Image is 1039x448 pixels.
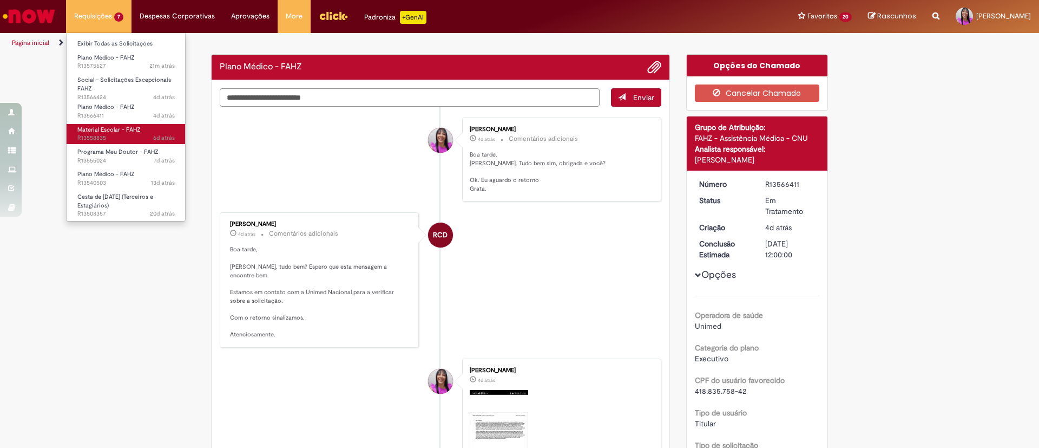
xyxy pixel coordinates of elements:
span: Plano Médico - FAHZ [77,103,135,111]
time: 25/09/2025 15:57:53 [238,231,255,237]
div: Opções do Chamado [687,55,828,76]
img: ServiceNow [1,5,57,27]
span: 13d atrás [151,179,175,187]
span: 4d atrás [153,112,175,120]
span: 4d atrás [238,231,255,237]
b: CPF do usuário favorecido [695,375,785,385]
span: Plano Médico - FAHZ [77,170,135,178]
span: [PERSON_NAME] [976,11,1031,21]
time: 25/09/2025 12:24:07 [153,93,175,101]
span: 21m atrás [149,62,175,70]
span: Favoritos [807,11,837,22]
time: 29/09/2025 10:15:47 [149,62,175,70]
textarea: Digite sua mensagem aqui... [220,88,600,107]
dt: Número [691,179,758,190]
a: Rascunhos [868,11,916,22]
div: Rodrigo Camilo Dos Santos [428,223,453,248]
span: RCD [433,222,448,248]
time: 22/09/2025 12:50:03 [154,157,175,165]
span: Programa Meu Doutor - FAHZ [77,148,159,156]
ul: Trilhas de página [8,33,685,53]
span: R13566424 [77,93,175,102]
span: Social – Solicitações Excepcionais FAHZ [77,76,171,93]
dt: Status [691,195,758,206]
span: 20 [839,12,852,22]
a: Aberto R13558835 : Material Escolar - FAHZ [67,124,186,144]
a: Exibir Todas as Solicitações [67,38,186,50]
small: Comentários adicionais [269,229,338,238]
a: Aberto R13555024 : Programa Meu Doutor - FAHZ [67,146,186,166]
span: Material Escolar - FAHZ [77,126,141,134]
div: [DATE] 12:00:00 [765,238,816,260]
span: Executivo [695,354,728,363]
button: Cancelar Chamado [695,85,820,102]
span: Unimed [695,321,721,331]
b: Operadora de saúde [695,310,763,320]
span: R13575627 [77,62,175,70]
span: 4d atrás [765,223,792,232]
span: 7 [114,12,123,22]
a: Aberto R13575627 : Plano Médico - FAHZ [67,52,186,72]
div: R13566411 [765,179,816,190]
span: R13566411 [77,112,175,120]
span: 7d atrás [154,157,175,165]
div: Lauane Laissa De Oliveira [428,128,453,153]
span: R13555024 [77,157,175,165]
span: Requisições [74,11,112,22]
p: Boa tarde, [PERSON_NAME], tudo bem? Espero que esta mensagem a encontre bem. Estamos em contato c... [230,245,410,339]
small: Comentários adicionais [509,134,578,144]
button: Adicionar anexos [647,60,661,74]
dt: Conclusão Estimada [691,238,758,260]
time: 25/09/2025 12:20:50 [153,112,175,120]
div: Lauane Laissa De Oliveira [428,369,453,394]
p: Boa tarde. [PERSON_NAME]. Tudo bem sim, obrigada e você? Ok. Eu aguardo o retorno Grata. [470,151,650,193]
span: Cesta de [DATE] (Terceiros e Estagiários) [77,193,153,210]
a: Aberto R13566411 : Plano Médico - FAHZ [67,101,186,121]
span: Despesas Corporativas [140,11,215,22]
time: 25/09/2025 12:20:49 [765,223,792,232]
b: Categoria do plano [695,343,759,353]
span: Rascunhos [877,11,916,21]
span: Aprovações [231,11,269,22]
span: 6d atrás [153,134,175,142]
span: R13540503 [77,179,175,187]
p: +GenAi [400,11,426,24]
dt: Criação [691,222,758,233]
span: R13508357 [77,210,175,218]
a: Aberto R13540503 : Plano Médico - FAHZ [67,168,186,189]
span: Enviar [633,93,654,102]
a: Aberto R13566424 : Social – Solicitações Excepcionais FAHZ [67,74,186,98]
h2: Plano Médico - FAHZ Histórico de tíquete [220,62,302,72]
span: Plano Médico - FAHZ [77,54,135,62]
time: 25/09/2025 12:18:13 [478,377,495,384]
b: Tipo de usuário [695,408,747,418]
div: Padroniza [364,11,426,24]
div: 25/09/2025 12:20:49 [765,222,816,233]
button: Enviar [611,88,661,107]
span: Titular [695,419,716,428]
div: FAHZ - Assistência Médica - CNU [695,133,820,144]
time: 16/09/2025 15:52:23 [151,179,175,187]
a: Aberto R13508357 : Cesta de Natal (Terceiros e Estagiários) [67,191,186,215]
a: Página inicial [12,38,49,47]
time: 23/09/2025 12:21:25 [153,134,175,142]
time: 25/09/2025 17:51:50 [478,136,495,142]
span: 4d atrás [478,136,495,142]
div: Em Tratamento [765,195,816,217]
time: 09/09/2025 15:16:58 [150,210,175,218]
div: Analista responsável: [695,144,820,154]
div: [PERSON_NAME] [470,367,650,374]
span: 4d atrás [153,93,175,101]
span: More [286,11,303,22]
div: [PERSON_NAME] [470,126,650,133]
span: R13558835 [77,134,175,142]
div: Grupo de Atribuição: [695,122,820,133]
span: 4d atrás [478,377,495,384]
div: [PERSON_NAME] [695,154,820,165]
div: [PERSON_NAME] [230,221,410,228]
span: 20d atrás [150,210,175,218]
ul: Requisições [66,33,186,222]
img: click_logo_yellow_360x200.png [319,8,348,24]
span: 418.835.758-42 [695,386,746,396]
